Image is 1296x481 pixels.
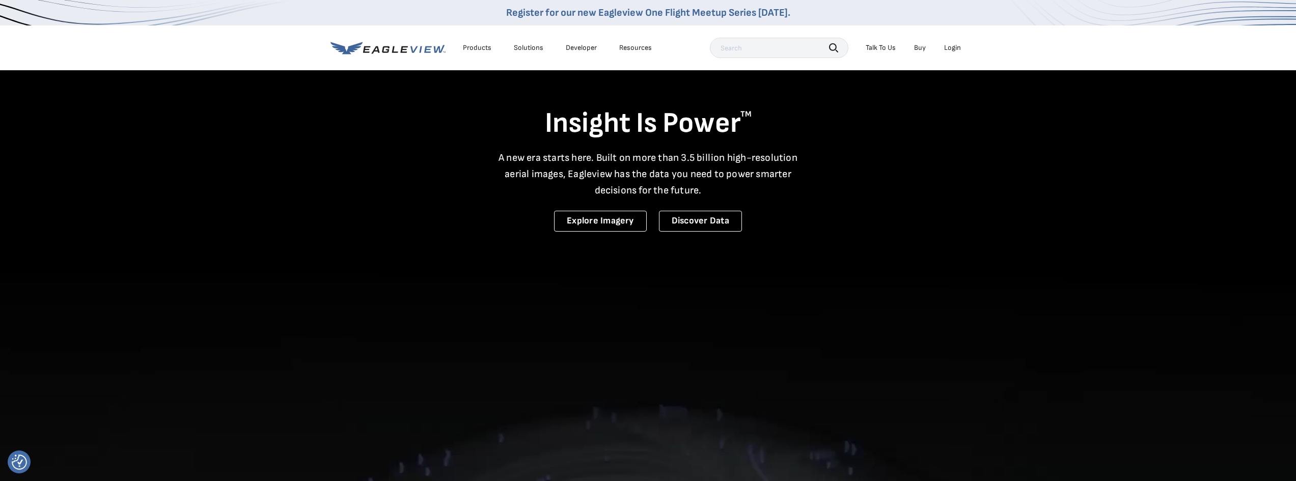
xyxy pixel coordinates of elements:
div: Products [463,43,491,52]
a: Explore Imagery [554,211,647,232]
div: Talk To Us [866,43,896,52]
div: Resources [619,43,652,52]
div: Solutions [514,43,543,52]
input: Search [710,38,848,58]
a: Register for our new Eagleview One Flight Meetup Series [DATE]. [506,7,790,19]
img: Revisit consent button [12,455,27,470]
a: Developer [566,43,597,52]
a: Discover Data [659,211,742,232]
button: Consent Preferences [12,455,27,470]
h1: Insight Is Power [330,106,966,142]
a: Buy [914,43,926,52]
div: Login [944,43,961,52]
sup: TM [740,109,752,119]
p: A new era starts here. Built on more than 3.5 billion high-resolution aerial images, Eagleview ha... [492,150,804,199]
